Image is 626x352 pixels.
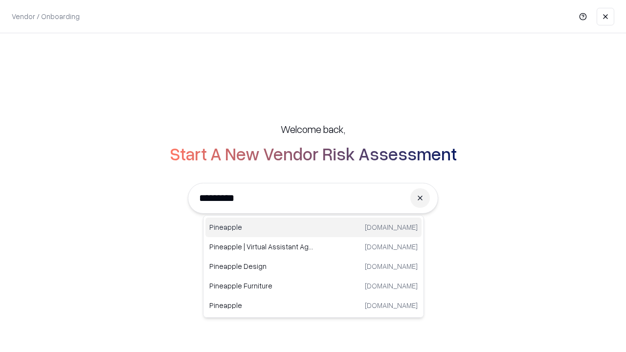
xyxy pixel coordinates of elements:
p: Pineapple [209,300,313,310]
h2: Start A New Vendor Risk Assessment [170,144,457,163]
p: Vendor / Onboarding [12,11,80,22]
p: [DOMAIN_NAME] [365,281,418,291]
p: [DOMAIN_NAME] [365,242,418,252]
div: Suggestions [203,215,424,318]
p: Pineapple [209,222,313,232]
p: [DOMAIN_NAME] [365,222,418,232]
p: [DOMAIN_NAME] [365,261,418,271]
h5: Welcome back, [281,122,345,136]
p: Pineapple Design [209,261,313,271]
p: Pineapple Furniture [209,281,313,291]
p: [DOMAIN_NAME] [365,300,418,310]
p: Pineapple | Virtual Assistant Agency [209,242,313,252]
